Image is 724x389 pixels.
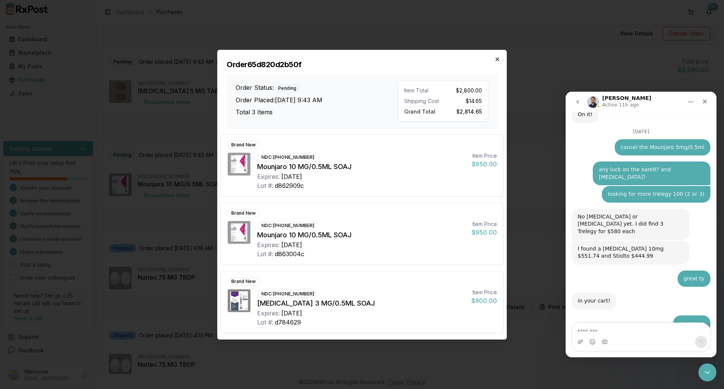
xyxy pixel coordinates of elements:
[446,97,482,105] div: $14.65
[275,181,304,190] div: d862909c
[236,95,398,104] h3: Order Placed: [DATE] 9:43 AM
[257,230,466,240] div: Mounjaro 10 MG/0.5ML SOAJ
[456,87,482,94] span: $2,800.00
[404,106,436,115] span: Grand Total
[228,221,250,244] img: Mounjaro 10 MG/0.5ML SOAJ
[566,92,716,357] iframe: Intercom live chat
[227,209,260,217] div: Brand New
[257,249,273,258] div: Lot #:
[698,363,716,381] iframe: Intercom live chat
[472,160,497,169] div: $950.00
[472,152,497,160] div: Item Price
[275,318,301,327] div: d784629
[227,59,497,70] h2: Order 65d820d2b50f
[257,240,280,249] div: Expires:
[257,172,280,181] div: Expires:
[275,249,304,258] div: d863004c
[404,87,440,94] div: Item Total
[257,318,273,327] div: Lot #:
[257,309,280,318] div: Expires:
[471,289,497,296] div: Item Price
[472,228,497,237] div: $950.00
[274,84,301,92] div: Pending
[257,181,273,190] div: Lot #:
[257,221,319,230] div: NDC: [PHONE_NUMBER]
[227,277,260,286] div: Brand New
[257,298,465,309] div: [MEDICAL_DATA] 3 MG/0.5ML SOAJ
[471,296,497,305] div: $900.00
[257,161,466,172] div: Mounjaro 10 MG/0.5ML SOAJ
[257,153,319,161] div: NDC: [PHONE_NUMBER]
[236,107,398,116] h3: Total 3 Items
[281,309,302,318] div: [DATE]
[404,97,440,105] div: Shipping Cost
[281,240,302,249] div: [DATE]
[228,153,250,175] img: Mounjaro 10 MG/0.5ML SOAJ
[257,290,319,298] div: NDC: [PHONE_NUMBER]
[227,141,260,149] div: Brand New
[281,172,302,181] div: [DATE]
[456,106,482,115] span: $2,814.65
[228,289,250,312] img: Trulicity 3 MG/0.5ML SOAJ
[236,83,398,92] h3: Order Status:
[472,220,497,228] div: Item Price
